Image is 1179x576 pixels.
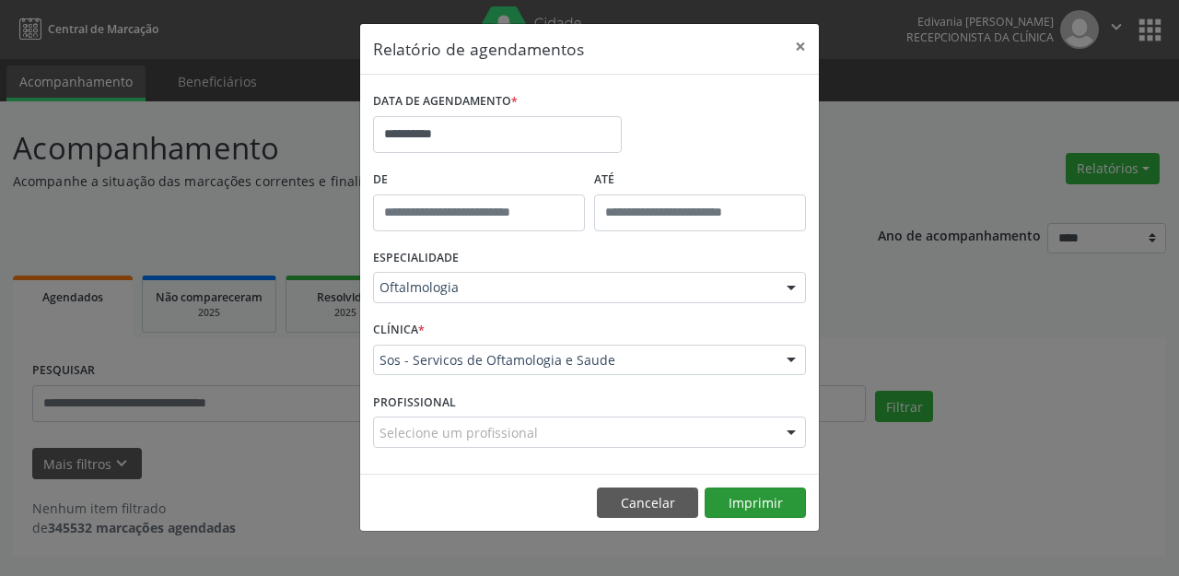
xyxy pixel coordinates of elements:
label: ATÉ [594,166,806,194]
label: De [373,166,585,194]
label: CLÍNICA [373,316,425,345]
label: ESPECIALIDADE [373,244,459,273]
button: Close [782,24,819,69]
label: PROFISSIONAL [373,388,456,417]
span: Sos - Servicos de Oftamologia e Saude [379,351,768,370]
h5: Relatório de agendamentos [373,37,584,61]
button: Cancelar [597,488,698,519]
label: DATA DE AGENDAMENTO [373,88,518,116]
button: Imprimir [705,488,806,519]
span: Selecione um profissional [379,423,538,442]
span: Oftalmologia [379,278,768,297]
